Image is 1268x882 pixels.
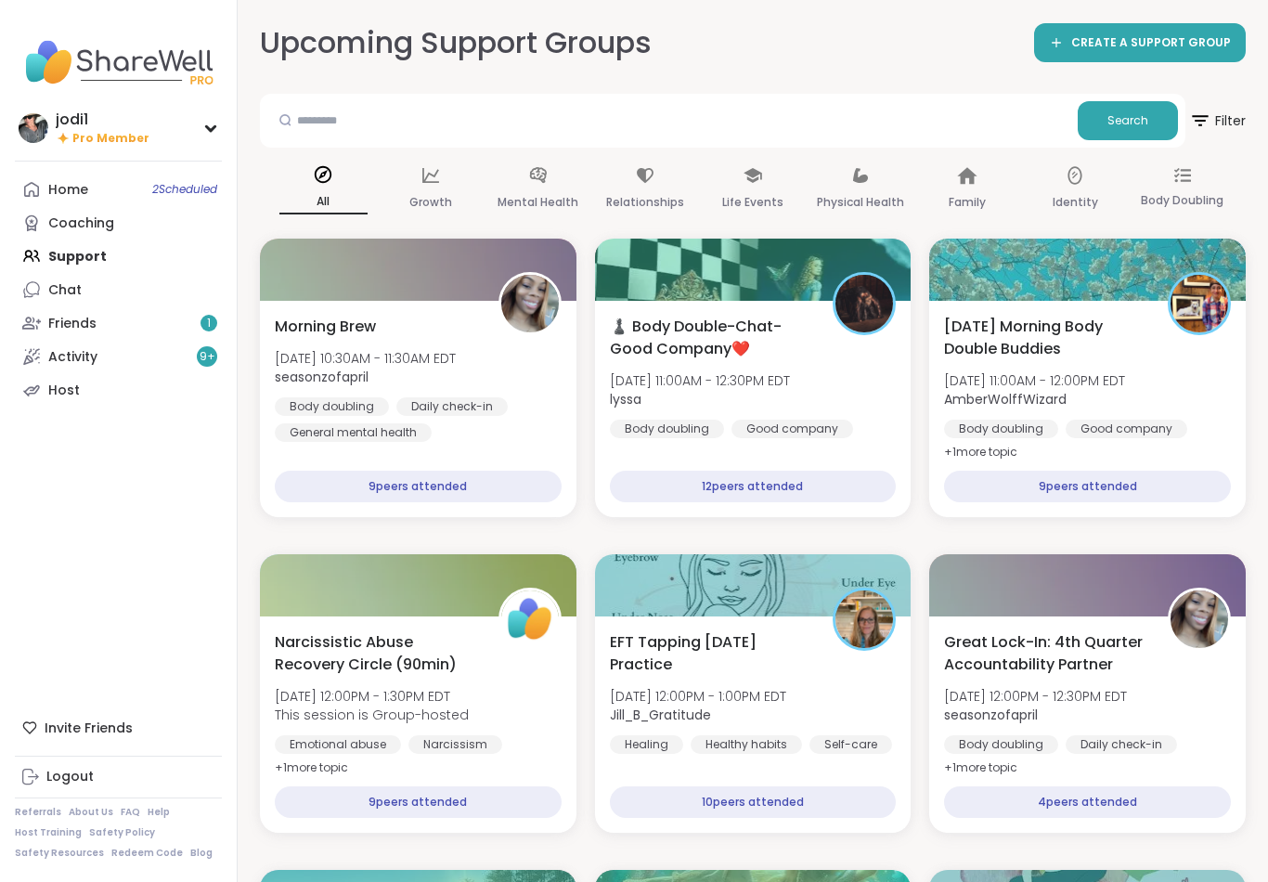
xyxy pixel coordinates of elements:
[275,471,562,502] div: 9 peers attended
[610,371,790,390] span: [DATE] 11:00AM - 12:30PM EDT
[809,735,892,754] div: Self-care
[610,420,724,438] div: Body doubling
[48,348,97,367] div: Activity
[275,735,401,754] div: Emotional abuse
[19,113,48,143] img: jodi1
[190,847,213,860] a: Blog
[275,349,456,368] span: [DATE] 10:30AM - 11:30AM EDT
[610,706,711,724] b: Jill_B_Gratitude
[275,397,389,416] div: Body doubling
[944,371,1125,390] span: [DATE] 11:00AM - 12:00PM EDT
[279,190,368,214] p: All
[944,706,1038,724] b: seasonzofapril
[15,340,222,373] a: Activity9+
[275,423,432,442] div: General mental health
[15,206,222,240] a: Coaching
[944,420,1058,438] div: Body doubling
[949,191,986,214] p: Family
[722,191,783,214] p: Life Events
[15,273,222,306] a: Chat
[15,806,61,819] a: Referrals
[200,349,215,365] span: 9 +
[1189,94,1246,148] button: Filter
[610,390,641,409] b: lyssa
[1107,112,1148,129] span: Search
[610,471,897,502] div: 12 peers attended
[1141,189,1223,212] p: Body Doubling
[835,275,893,332] img: lyssa
[944,471,1231,502] div: 9 peers attended
[48,214,114,233] div: Coaching
[610,316,813,360] span: ♟️ Body Double-Chat-Good Company❤️
[944,316,1147,360] span: [DATE] Morning Body Double Buddies
[275,687,469,706] span: [DATE] 12:00PM - 1:30PM EDT
[275,631,478,676] span: Narcissistic Abuse Recovery Circle (90min)
[691,735,802,754] div: Healthy habits
[121,806,140,819] a: FAQ
[1171,590,1228,648] img: seasonzofapril
[835,590,893,648] img: Jill_B_Gratitude
[817,191,904,214] p: Physical Health
[408,735,502,754] div: Narcissism
[396,397,508,416] div: Daily check-in
[610,687,786,706] span: [DATE] 12:00PM - 1:00PM EDT
[610,786,897,818] div: 10 peers attended
[207,316,211,331] span: 1
[56,110,149,130] div: jodi1
[1078,101,1178,140] button: Search
[501,590,559,648] img: ShareWell
[1066,735,1177,754] div: Daily check-in
[15,306,222,340] a: Friends1
[69,806,113,819] a: About Us
[610,735,683,754] div: Healing
[15,173,222,206] a: Home2Scheduled
[111,847,183,860] a: Redeem Code
[501,275,559,332] img: seasonzofapril
[15,760,222,794] a: Logout
[944,735,1058,754] div: Body doubling
[48,281,82,300] div: Chat
[48,181,88,200] div: Home
[944,786,1231,818] div: 4 peers attended
[1071,35,1231,51] span: CREATE A SUPPORT GROUP
[944,390,1067,409] b: AmberWolffWizard
[275,316,376,338] span: Morning Brew
[275,368,369,386] b: seasonzofapril
[1171,275,1228,332] img: AmberWolffWizard
[72,131,149,147] span: Pro Member
[15,826,82,839] a: Host Training
[1053,191,1098,214] p: Identity
[606,191,684,214] p: Relationships
[15,711,222,745] div: Invite Friends
[731,420,853,438] div: Good company
[275,786,562,818] div: 9 peers attended
[15,373,222,407] a: Host
[275,706,469,724] span: This session is Group-hosted
[15,847,104,860] a: Safety Resources
[1189,98,1246,143] span: Filter
[498,191,578,214] p: Mental Health
[89,826,155,839] a: Safety Policy
[152,182,217,197] span: 2 Scheduled
[46,768,94,786] div: Logout
[48,382,80,400] div: Host
[15,30,222,95] img: ShareWell Nav Logo
[944,631,1147,676] span: Great Lock-In: 4th Quarter Accountability Partner
[1066,420,1187,438] div: Good company
[409,191,452,214] p: Growth
[944,687,1127,706] span: [DATE] 12:00PM - 12:30PM EDT
[48,315,97,333] div: Friends
[148,806,170,819] a: Help
[610,631,813,676] span: EFT Tapping [DATE] Practice
[1034,23,1246,62] a: CREATE A SUPPORT GROUP
[260,22,652,64] h2: Upcoming Support Groups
